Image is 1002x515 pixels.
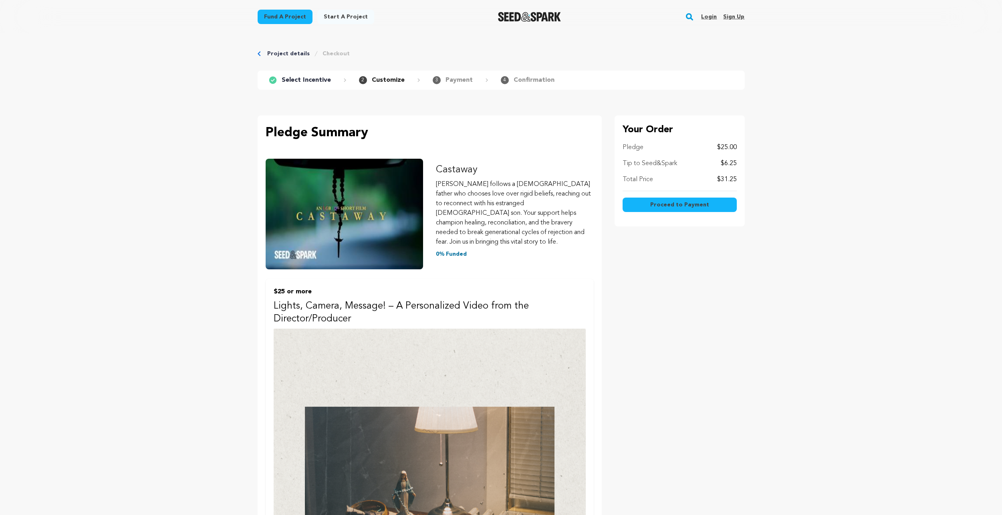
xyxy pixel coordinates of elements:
span: 2 [359,76,367,84]
p: Total Price [623,175,653,184]
p: Your Order [623,123,737,136]
span: 3 [433,76,441,84]
p: Confirmation [514,75,554,85]
p: 0% Funded [436,250,594,258]
p: Tip to Seed&Spark [623,159,677,168]
img: Seed&Spark Logo Dark Mode [498,12,561,22]
p: Pledge Summary [266,123,594,143]
button: Proceed to Payment [623,198,737,212]
a: Project details [267,50,310,58]
p: Customize [372,75,405,85]
a: Checkout [323,50,350,58]
a: Fund a project [258,10,312,24]
p: Lights, Camera, Message! – A Personalized Video from the Director/Producer [274,300,586,325]
a: Login [701,10,717,23]
p: Pledge [623,143,643,152]
p: $6.25 [721,159,737,168]
a: Sign up [723,10,744,23]
a: Seed&Spark Homepage [498,12,561,22]
p: Payment [446,75,473,85]
p: [PERSON_NAME] follows a [DEMOGRAPHIC_DATA] father who chooses love over rigid beliefs, reaching o... [436,180,594,247]
p: $25 or more [274,287,586,297]
a: Start a project [317,10,374,24]
div: Breadcrumb [258,50,745,58]
img: Castaway image [266,159,423,269]
p: Select Incentive [282,75,331,85]
span: 4 [501,76,509,84]
p: Castaway [436,164,594,176]
span: Proceed to Payment [650,201,709,209]
p: $31.25 [717,175,737,184]
p: $25.00 [717,143,737,152]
